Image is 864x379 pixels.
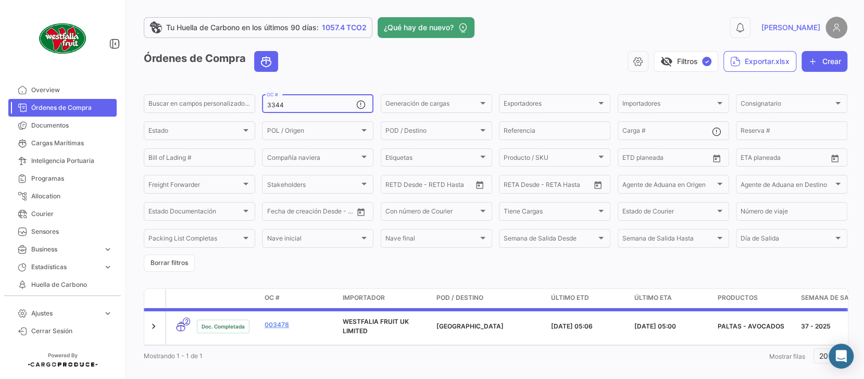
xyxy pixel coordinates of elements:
span: Sensores [31,227,112,236]
span: POD / Destino [385,129,478,136]
a: Courier [8,205,117,223]
span: Consignatario [741,102,833,109]
input: Desde [622,156,641,163]
span: expand_more [103,245,112,254]
span: Productos [718,293,758,302]
span: ✓ [702,57,711,66]
button: Exportar.xlsx [723,51,796,72]
span: expand_more [103,262,112,272]
span: Cargas Marítimas [31,138,112,148]
img: placeholder-user.png [825,17,847,39]
span: Estado [148,129,241,136]
span: Ajustes [31,309,99,318]
div: [GEOGRAPHIC_DATA] [436,322,543,331]
span: Semana de Salida Desde [504,236,596,244]
a: Programas [8,170,117,187]
span: Etiquetas [385,156,478,163]
span: Stakeholders [267,182,359,189]
span: Inteligencia Portuaria [31,156,112,166]
button: Borrar filtros [144,255,195,272]
input: Desde [267,209,285,217]
datatable-header-cell: Último ETD [547,289,630,308]
span: Freight Forwarder [148,182,241,189]
h3: Órdenes de Compra [144,51,281,72]
input: Hasta [648,156,690,163]
a: Huella de Carbono [8,276,117,294]
a: Expand/Collapse Row [148,321,159,332]
span: Doc. Completada [202,322,245,331]
button: Open calendar [590,177,606,193]
span: Business [31,245,99,254]
span: POL / Origen [267,129,359,136]
span: Estado Documentación [148,209,241,217]
span: Tiene Cargas [504,209,596,217]
span: Día de Salida [741,236,833,244]
input: Hasta [767,156,808,163]
span: Agente de Aduana en Origen [622,182,715,189]
span: Overview [31,85,112,95]
input: Hasta [293,209,334,217]
datatable-header-cell: POD / Destino [432,289,547,308]
input: Hasta [530,182,571,189]
a: Cargas Marítimas [8,134,117,152]
span: Programas [31,174,112,183]
span: Último ETD [551,293,589,302]
datatable-header-cell: Productos [713,289,797,308]
button: ¿Qué hay de nuevo? [378,17,474,38]
span: Exportadores [504,102,596,109]
img: client-50.png [36,12,89,65]
span: Producto / SKU [504,156,596,163]
span: Mostrar filas [769,352,805,360]
a: Inteligencia Portuaria [8,152,117,170]
button: visibility_offFiltros✓ [654,51,718,72]
span: Allocation [31,192,112,201]
span: Generación de cargas [385,102,478,109]
span: Documentos [31,121,112,130]
span: Agente de Aduana en Destino [741,182,833,189]
span: [DATE] 05:06 [551,322,593,330]
span: ¿Qué hay de nuevo? [384,22,454,33]
button: Crear [802,51,847,72]
span: Packing List Completas [148,236,241,244]
span: Huella de Carbono [31,280,112,289]
div: Abrir Intercom Messenger [829,344,854,369]
span: Semana de Salida Hasta [622,236,715,244]
span: Nave inicial [267,236,359,244]
button: Open calendar [472,177,487,193]
span: Último ETA [634,293,672,302]
span: Mostrando 1 - 1 de 1 [144,352,203,360]
input: Desde [504,182,522,189]
a: Overview [8,81,117,99]
button: Ocean [255,52,278,71]
a: Documentos [8,117,117,134]
span: Compañía naviera [267,156,359,163]
span: 1057.4 TCO2 [322,22,367,33]
input: Desde [741,156,759,163]
span: Órdenes de Compra [31,103,112,112]
input: Hasta [411,182,453,189]
span: WESTFALIA FRUIT UK LIMITED [343,318,409,335]
button: Open calendar [353,204,369,220]
input: Desde [385,182,404,189]
span: Courier [31,209,112,219]
span: Cerrar Sesión [31,326,112,336]
datatable-header-cell: Modo de Transporte [167,289,193,308]
button: Open calendar [827,150,843,166]
span: expand_more [103,309,112,318]
span: Estado de Courier [622,209,715,217]
a: Tu Huella de Carbono en los últimos 90 días:1057.4 TCO2 [144,17,372,38]
span: 20 [819,351,828,360]
a: 003478 [265,320,334,330]
span: 2 [183,318,190,325]
span: Importador [343,293,385,302]
a: Allocation [8,187,117,205]
span: PALTAS - AVOCADOS [718,322,784,330]
span: [DATE] 05:00 [634,322,676,330]
datatable-header-cell: Importador [339,289,432,308]
span: [PERSON_NAME] [761,22,820,33]
span: Tu Huella de Carbono en los últimos 90 días: [166,22,319,33]
a: Órdenes de Compra [8,99,117,117]
span: Nave final [385,236,478,244]
span: visibility_off [660,55,673,68]
span: Importadores [622,102,715,109]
